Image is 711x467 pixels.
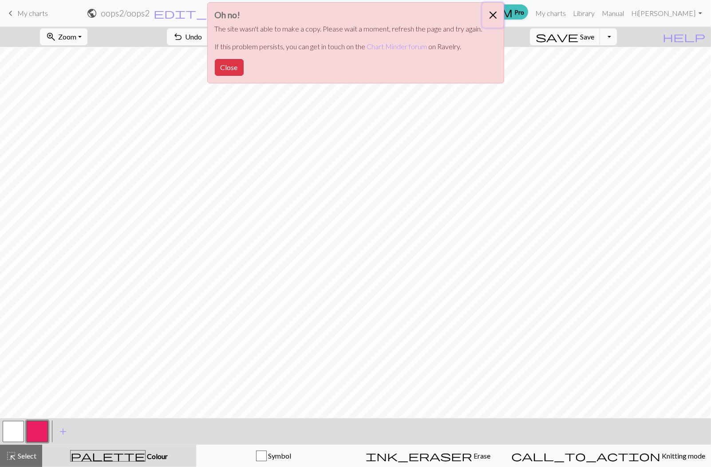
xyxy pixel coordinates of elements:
[215,41,482,52] p: If this problem persists, you can get in touch on the on Ravelry.
[196,445,351,467] button: Symbol
[146,452,168,460] span: Colour
[267,451,291,460] span: Symbol
[215,10,482,20] h3: Oh no!
[58,425,68,438] span: add
[367,42,427,51] a: Chart Minder forum
[366,450,472,462] span: ink_eraser
[660,451,705,460] span: Knitting mode
[472,451,490,460] span: Erase
[16,451,36,460] span: Select
[506,445,711,467] button: Knitting mode
[6,450,16,462] span: highlight_alt
[42,445,196,467] button: Colour
[215,24,482,34] p: The site wasn't able to make a copy. Please wait a moment, refresh the page and try again.
[351,445,506,467] button: Erase
[71,450,145,462] span: palette
[482,3,504,27] button: Close
[511,450,660,462] span: call_to_action
[215,59,244,76] button: Close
